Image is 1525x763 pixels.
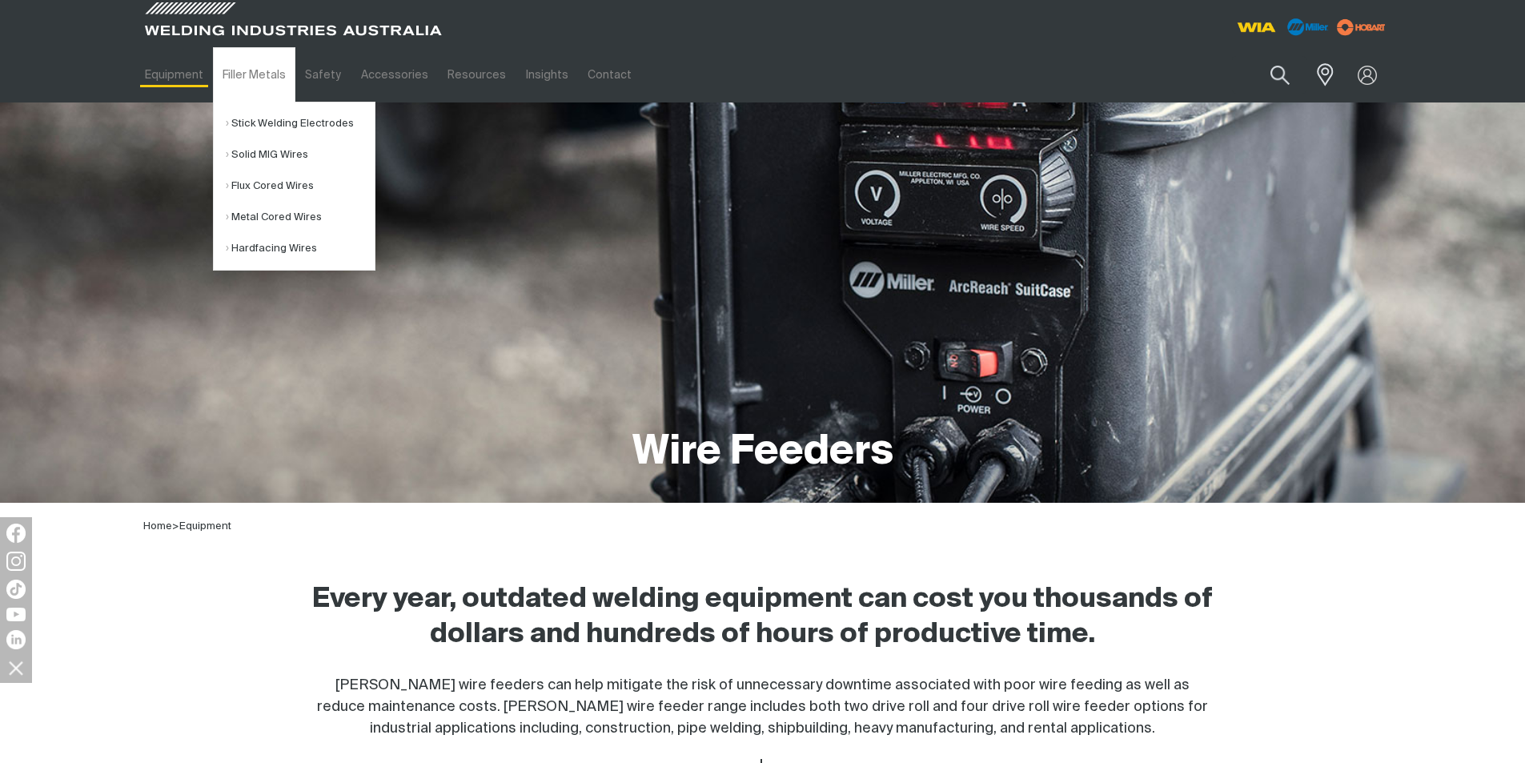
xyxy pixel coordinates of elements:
[135,47,213,102] a: Equipment
[2,654,30,681] img: hide socials
[213,102,375,271] ul: Filler Metals Submenu
[6,552,26,571] img: Instagram
[213,47,295,102] a: Filler Metals
[317,678,1208,736] span: [PERSON_NAME] wire feeders can help mitigate the risk of unnecessary downtime associated with poo...
[6,524,26,543] img: Facebook
[226,202,375,233] a: Metal Cored Wires
[632,427,893,479] h1: Wire Feeders
[226,139,375,171] a: Solid MIG Wires
[516,47,577,102] a: Insights
[6,630,26,649] img: LinkedIn
[311,582,1214,653] h2: Every year, outdated welding equipment can cost you thousands of dollars and hundreds of hours of...
[172,521,179,532] span: >
[226,108,375,139] a: Stick Welding Electrodes
[1232,56,1306,94] input: Product name or item number...
[295,47,351,102] a: Safety
[351,47,438,102] a: Accessories
[135,47,1077,102] nav: Main
[179,521,231,532] a: Equipment
[226,233,375,264] a: Hardfacing Wires
[1332,15,1391,39] img: miller
[578,47,641,102] a: Contact
[143,521,172,532] a: Home
[438,47,516,102] a: Resources
[6,580,26,599] img: TikTok
[226,171,375,202] a: Flux Cored Wires
[1253,56,1307,94] button: Search products
[6,608,26,621] img: YouTube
